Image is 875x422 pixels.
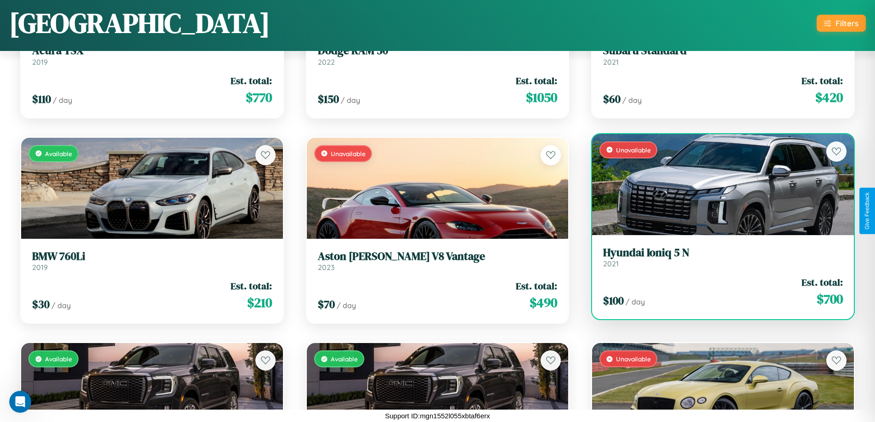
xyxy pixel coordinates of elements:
span: Est. total: [516,279,557,293]
span: / day [341,96,360,105]
h3: BMW 760Li [32,250,272,263]
h3: Acura TSX [32,44,272,57]
span: 2019 [32,57,48,67]
div: Give Feedback [864,192,870,230]
span: Est. total: [516,74,557,87]
span: 2023 [318,263,334,272]
span: Unavailable [616,355,651,363]
h3: Dodge RAM 50 [318,44,558,57]
span: / day [51,301,71,310]
a: Acura TSX2019 [32,44,272,67]
span: $ 490 [530,293,557,312]
span: $ 70 [318,297,335,312]
span: $ 1050 [526,88,557,107]
span: $ 110 [32,91,51,107]
span: $ 210 [247,293,272,312]
span: Est. total: [802,276,843,289]
span: 2021 [603,57,619,67]
span: / day [53,96,72,105]
span: $ 30 [32,297,50,312]
span: / day [626,297,645,306]
button: Filters [817,15,866,32]
span: Unavailable [331,150,366,158]
iframe: Intercom live chat [9,391,31,413]
a: Dodge RAM 502022 [318,44,558,67]
a: Subaru Standard2021 [603,44,843,67]
span: $ 60 [603,91,621,107]
h3: Aston [PERSON_NAME] V8 Vantage [318,250,558,263]
a: BMW 760Li2019 [32,250,272,272]
span: Est. total: [231,74,272,87]
h3: Subaru Standard [603,44,843,57]
span: Available [45,355,72,363]
a: Hyundai Ioniq 5 N2021 [603,246,843,269]
h3: Hyundai Ioniq 5 N [603,246,843,259]
span: $ 700 [817,290,843,308]
span: 2022 [318,57,335,67]
span: Unavailable [616,146,651,154]
span: $ 420 [815,88,843,107]
span: 2019 [32,263,48,272]
h1: [GEOGRAPHIC_DATA] [9,4,270,42]
span: Available [331,355,358,363]
span: 2021 [603,259,619,268]
span: / day [622,96,642,105]
span: $ 770 [246,88,272,107]
span: Est. total: [231,279,272,293]
span: $ 150 [318,91,339,107]
span: / day [337,301,356,310]
div: Filters [835,18,858,28]
span: $ 100 [603,293,624,308]
a: Aston [PERSON_NAME] V8 Vantage2023 [318,250,558,272]
p: Support ID: mgn1552l055xbtaf6erx [385,410,490,422]
span: Est. total: [802,74,843,87]
span: Available [45,150,72,158]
